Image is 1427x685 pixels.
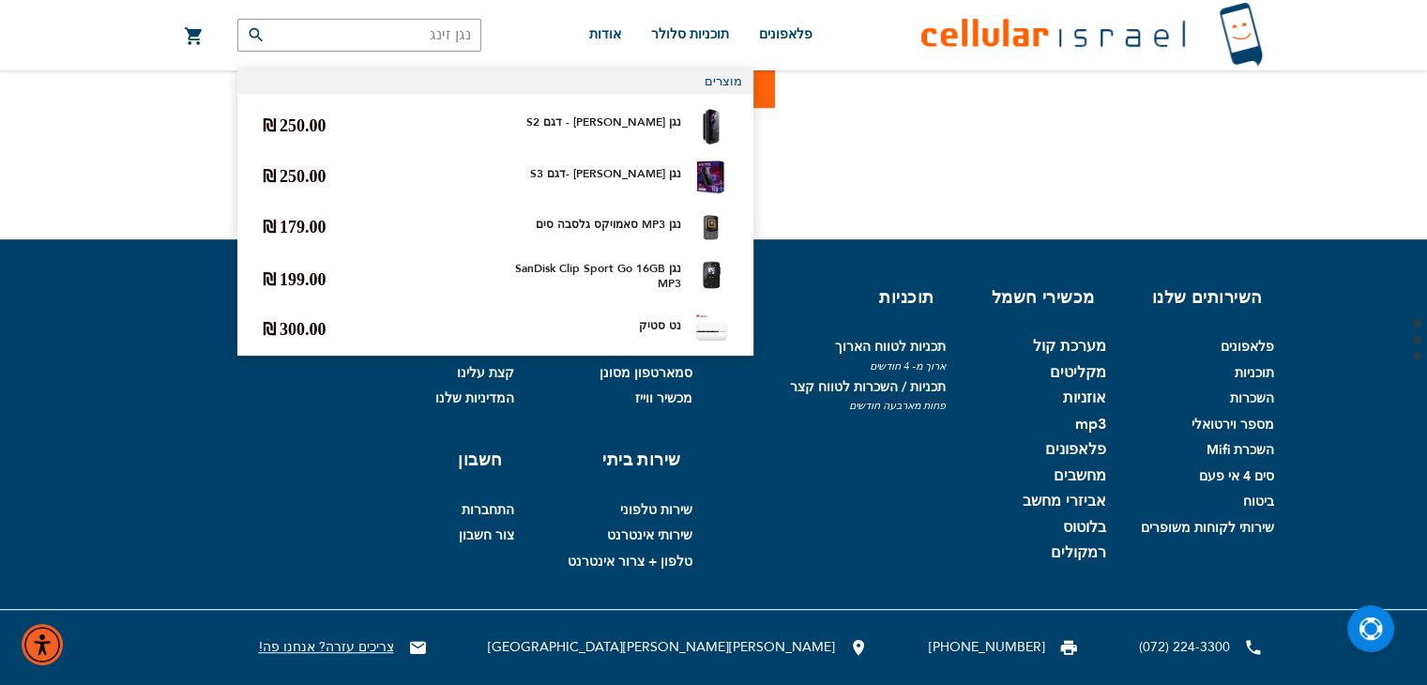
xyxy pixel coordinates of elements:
[835,338,946,356] a: תכניות לטווח הארוך
[459,526,514,544] a: צור חשבון
[1230,389,1274,407] a: השכרות
[263,270,326,289] span: ‏199.00 ₪
[1050,364,1106,382] a: מקליטים
[263,116,326,135] span: ‏250.00 ₪
[22,624,63,665] div: תפריט נגישות
[635,389,692,407] a: מכשיר ווייז
[1207,441,1274,459] a: השכרת Mifi
[707,399,946,413] span: פחות מארבעה חודשים
[695,313,728,346] img: נט סטיק
[1075,416,1106,434] a: mp3
[435,389,514,407] a: המדיניות שלנו
[1139,638,1230,656] a: (072) 224-3300
[1199,467,1274,485] a: סים 4 אי פעם
[1033,338,1106,356] a: מערכת קול
[1045,441,1106,459] a: פלאפונים
[1141,519,1274,537] a: שירותי לקוחות משופרים
[457,364,514,382] a: קצת עלינו
[707,359,946,373] span: ארוך מ- 4 חודשים
[719,286,934,311] h6: תוכניות
[259,638,394,656] a: !צריכים עזרה? אנחנו פה
[488,638,868,657] li: [GEOGRAPHIC_DATA][PERSON_NAME][PERSON_NAME]
[790,378,946,396] a: תכניות / השכרות לטווח קצר
[263,320,326,339] span: ‏300.00 ₪
[607,526,692,544] a: שירותי אינטרנט
[639,318,681,333] a: נט סטיק
[263,167,326,186] span: ‏250.00 ₪
[701,108,721,145] img: נגן אקיטו - דגם S2
[1192,416,1274,434] a: מספר וירטואלי
[600,364,692,382] a: סמארטפון מסונן
[620,501,692,519] a: שירות טלפוני
[515,261,681,291] a: נגן SanDisk Clip Sport Go 16GB MP3
[462,501,514,519] a: התחברות
[705,73,742,90] span: מוצרים
[921,2,1263,68] img: לוגו סלולר ישראל
[530,166,681,181] a: נגן [PERSON_NAME] -דגם S3
[972,286,1095,311] h6: מכשירי חשמל
[447,449,503,473] h6: חשבון
[695,160,728,196] img: נגן אקיטו -דגם S3
[536,217,681,232] a: נגן MP3 סאמויקס גלסבה סים
[1235,364,1274,382] a: תוכניות
[1132,286,1263,311] h6: השירותים שלנו
[540,449,681,473] h6: שירות ביתי
[1063,389,1106,407] a: אוזניות
[237,19,481,52] input: חפש
[1054,467,1106,485] a: מחשבים
[589,27,621,41] span: אודות
[929,638,1045,656] a: [PHONE_NUMBER]
[1023,493,1106,510] a: אביזרי מחשב
[263,218,326,236] span: ‏179.00 ₪
[526,114,681,129] a: נגן [PERSON_NAME] - דגם S2
[695,261,728,289] img: נגן SanDisk Clip Sport Go 16GB MP3
[1243,493,1274,510] a: ביטוח
[702,209,721,247] img: נגן MP3 סאמויקס גלסבה סים
[651,27,729,41] span: תוכניות סלולר
[759,27,812,41] span: פלאפונים
[1221,338,1274,356] a: פלאפונים
[568,553,692,571] a: טלפון + צרור אינטרנט
[1051,544,1106,562] a: רמקולים
[1063,519,1106,537] a: בלוטוס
